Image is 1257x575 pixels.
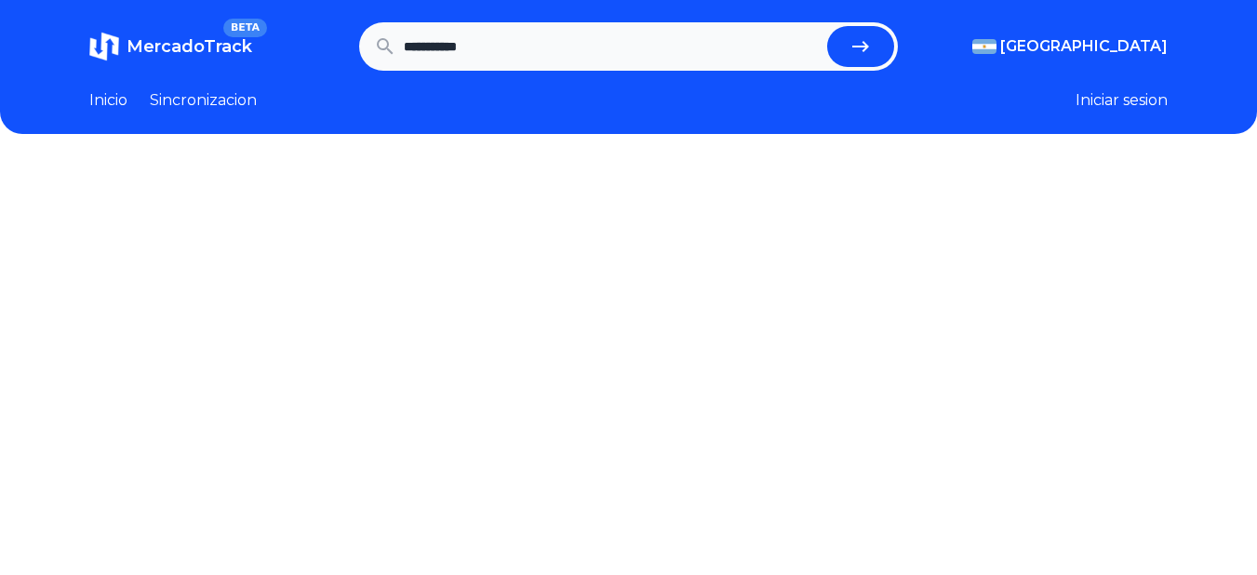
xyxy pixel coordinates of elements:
span: [GEOGRAPHIC_DATA] [1000,35,1168,58]
a: Inicio [89,89,127,112]
img: Argentina [972,39,996,54]
img: MercadoTrack [89,32,119,61]
a: Sincronizacion [150,89,257,112]
span: BETA [223,19,267,37]
button: Iniciar sesion [1076,89,1168,112]
span: MercadoTrack [127,36,252,57]
a: MercadoTrackBETA [89,32,252,61]
button: [GEOGRAPHIC_DATA] [972,35,1168,58]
